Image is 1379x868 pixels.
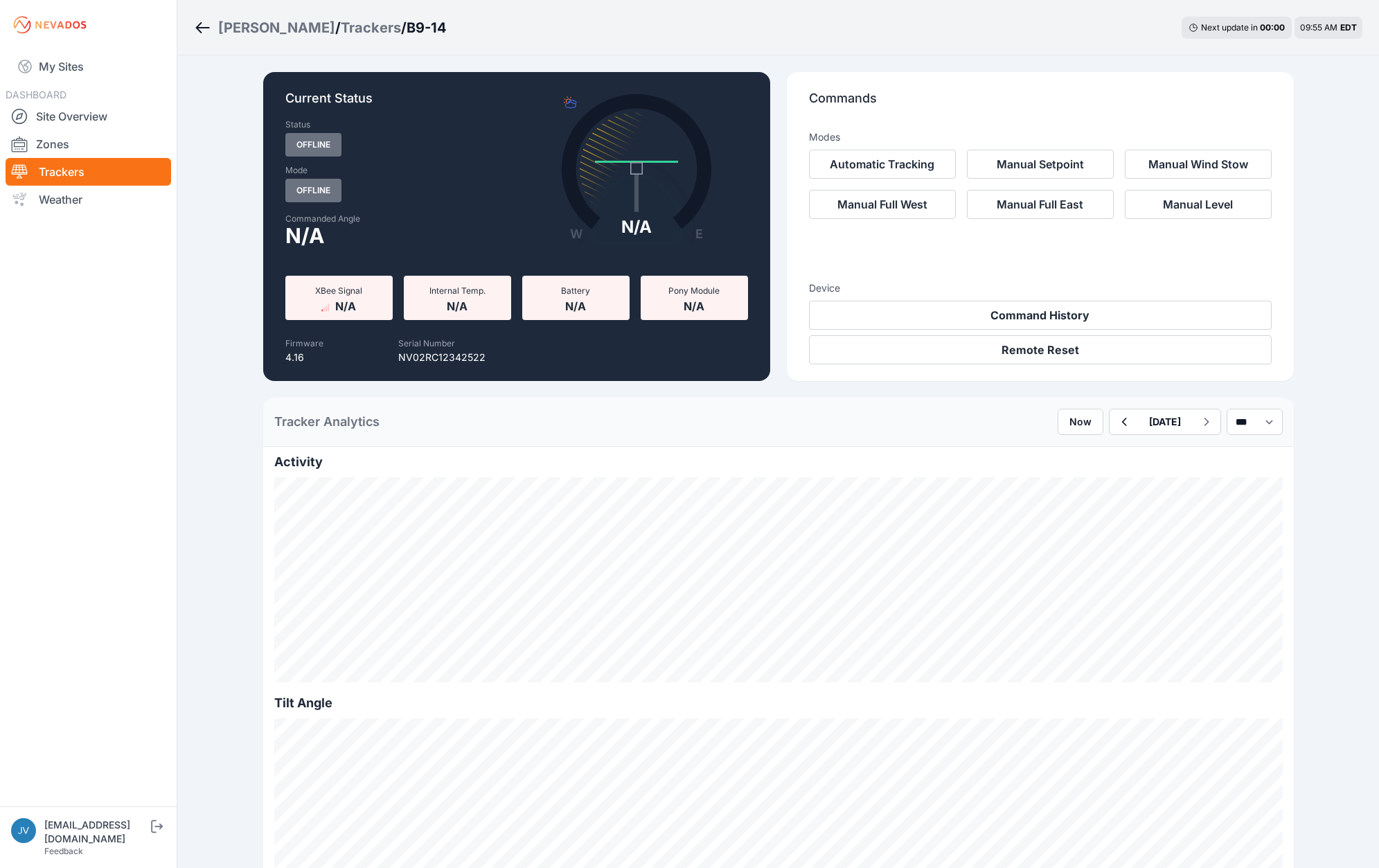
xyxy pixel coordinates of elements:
[315,285,362,296] span: XBee Signal
[6,130,171,158] a: Zones
[44,818,148,846] div: [EMAIL_ADDRESS][DOMAIN_NAME]
[6,186,171,213] a: Weather
[1201,22,1258,33] span: Next update in
[967,150,1114,179] button: Manual Setpoint
[1125,190,1272,219] button: Manual Level
[1300,22,1337,33] span: 09:55 AM
[809,281,1272,295] h3: Device
[274,452,1283,472] h2: Activity
[285,351,323,364] p: 4.16
[6,158,171,186] a: Trackers
[274,412,380,432] h2: Tracker Analytics
[684,296,704,313] span: N/A
[398,338,455,348] label: Serial Number
[401,18,407,37] span: /
[194,10,447,46] nav: Breadcrumb
[565,296,586,313] span: N/A
[668,285,720,296] span: Pony Module
[809,301,1272,330] button: Command History
[335,18,341,37] span: /
[809,335,1272,364] button: Remote Reset
[1125,150,1272,179] button: Manual Wind Stow
[218,18,335,37] a: [PERSON_NAME]
[285,338,323,348] label: Firmware
[809,150,956,179] button: Automatic Tracking
[6,50,171,83] a: My Sites
[1138,409,1192,434] button: [DATE]
[429,285,486,296] span: Internal Temp.
[967,190,1114,219] button: Manual Full East
[44,846,83,856] a: Feedback
[1340,22,1357,33] span: EDT
[11,14,89,36] img: Nevados
[809,130,840,144] h3: Modes
[447,296,468,313] span: N/A
[285,227,324,244] span: N/A
[1260,22,1285,33] div: 00 : 00
[561,285,590,296] span: Battery
[407,18,447,37] h3: B9-14
[11,818,36,843] img: jvivenzio@ampliform.com
[285,89,748,119] p: Current Status
[6,89,66,100] span: DASHBOARD
[809,190,956,219] button: Manual Full West
[341,18,401,37] a: Trackers
[285,133,341,157] span: Offline
[335,296,356,313] span: N/A
[621,216,652,238] div: N/A
[274,693,1283,713] h2: Tilt Angle
[285,213,508,224] label: Commanded Angle
[6,103,171,130] a: Site Overview
[285,119,310,130] label: Status
[398,351,486,364] p: NV02RC12342522
[285,179,341,202] span: Offline
[285,165,308,176] label: Mode
[809,89,1272,119] p: Commands
[1058,409,1103,435] button: Now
